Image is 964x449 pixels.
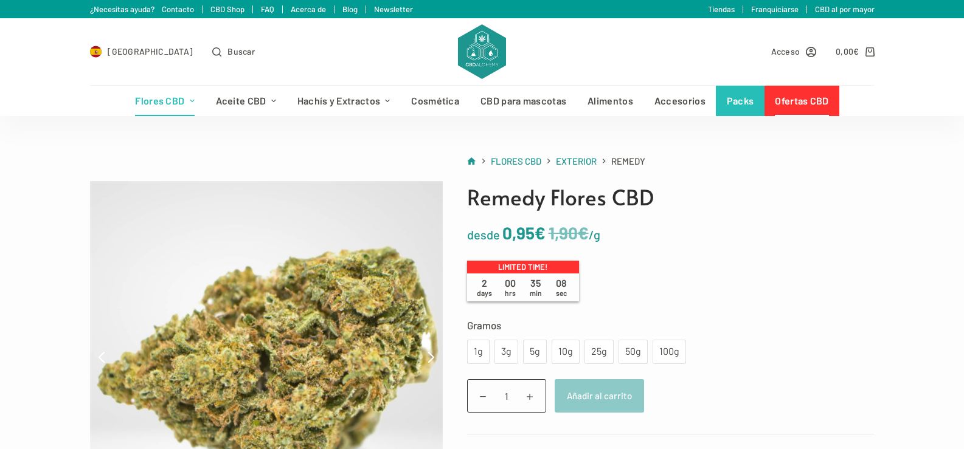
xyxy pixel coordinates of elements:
[549,222,589,243] bdi: 1,90
[470,86,577,116] a: CBD para mascotas
[530,344,539,360] div: 5g
[498,277,523,298] span: 00
[559,344,572,360] div: 10g
[401,86,470,116] a: Cosmética
[472,277,498,298] span: 2
[374,4,413,14] a: Newsletter
[90,4,194,14] a: ¿Necesitas ayuda? Contacto
[205,86,286,116] a: Aceite CBD
[261,4,274,14] a: FAQ
[815,4,875,14] a: CBD al por mayor
[611,154,645,169] span: Remedy
[467,261,579,274] p: Limited time!
[836,44,874,58] a: Carro de compra
[523,277,549,298] span: 35
[125,86,205,116] a: Flores CBD
[90,46,102,58] img: ES Flag
[592,344,606,360] div: 25g
[467,317,875,334] label: Gramos
[491,154,541,169] a: Flores CBD
[853,46,859,57] span: €
[227,44,255,58] span: Buscar
[90,44,193,58] a: Select Country
[505,289,516,297] span: hrs
[556,154,597,169] a: Exterior
[578,222,589,243] span: €
[765,86,839,116] a: Ofertas CBD
[549,277,574,298] span: 08
[626,344,640,360] div: 50g
[125,86,839,116] nav: Menú de cabecera
[212,44,255,58] button: Abrir formulario de búsqueda
[555,379,644,413] button: Añadir al carrito
[467,227,500,242] span: desde
[577,86,644,116] a: Alimentos
[467,181,875,213] h1: Remedy Flores CBD
[771,44,800,58] span: Acceso
[342,4,358,14] a: Blog
[474,344,482,360] div: 1g
[108,44,193,58] span: [GEOGRAPHIC_DATA]
[535,222,546,243] span: €
[291,4,326,14] a: Acerca de
[458,24,505,79] img: CBD Alchemy
[210,4,244,14] a: CBD Shop
[556,289,567,297] span: sec
[836,46,859,57] bdi: 0,00
[771,44,817,58] a: Acceso
[660,344,679,360] div: 100g
[716,86,765,116] a: Packs
[491,156,541,166] span: Flores CBD
[502,344,511,360] div: 3g
[530,289,542,297] span: min
[589,227,600,242] span: /g
[643,86,716,116] a: Accesorios
[751,4,799,14] a: Franquiciarse
[556,156,597,166] span: Exterior
[708,4,735,14] a: Tiendas
[286,86,401,116] a: Hachís y Extractos
[467,379,546,413] input: Cantidad de productos
[502,222,546,243] bdi: 0,95
[477,289,492,297] span: days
